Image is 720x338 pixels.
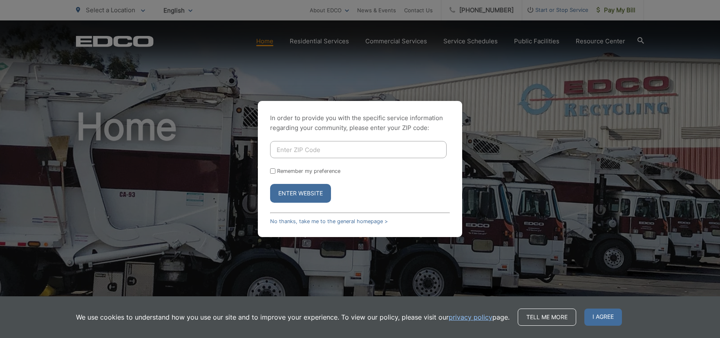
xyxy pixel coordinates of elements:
[76,312,510,322] p: We use cookies to understand how you use our site and to improve your experience. To view our pol...
[270,184,331,203] button: Enter Website
[584,309,622,326] span: I agree
[270,141,447,158] input: Enter ZIP Code
[270,113,450,133] p: In order to provide you with the specific service information regarding your community, please en...
[518,309,576,326] a: Tell me more
[270,218,388,224] a: No thanks, take me to the general homepage >
[277,168,340,174] label: Remember my preference
[449,312,492,322] a: privacy policy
